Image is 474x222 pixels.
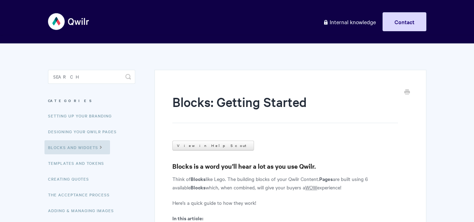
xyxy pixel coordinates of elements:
[44,140,110,154] a: Blocks and Widgets
[172,141,254,150] a: View in Help Scout
[191,183,206,191] strong: Blocks
[48,109,117,123] a: Setting up your Branding
[48,172,94,186] a: Creating Quotes
[48,125,122,139] a: Designing Your Qwilr Pages
[172,161,408,171] h3: Blocks is a word you’ll hear a lot as you use Qwilr.
[172,93,398,123] h1: Blocks: Getting Started
[48,203,119,217] a: Adding & Managing Images
[318,12,381,31] a: Internal knowledge
[404,89,410,96] a: Print this Article
[191,175,206,182] strong: Blocks
[319,175,333,182] strong: Pages
[172,214,203,222] strong: In this article:
[172,199,408,207] p: Here’s a quick guide to how they work!
[172,175,408,191] p: Think of like Lego. The building blocks of your Qwilr Content. are built using 6 available which,...
[48,94,135,107] h3: Categories
[48,8,90,35] img: Qwilr Help Center
[48,156,109,170] a: Templates and Tokens
[383,12,426,31] a: Contact
[305,184,317,191] u: WOW
[48,70,135,84] input: Search
[48,188,115,202] a: The Acceptance Process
